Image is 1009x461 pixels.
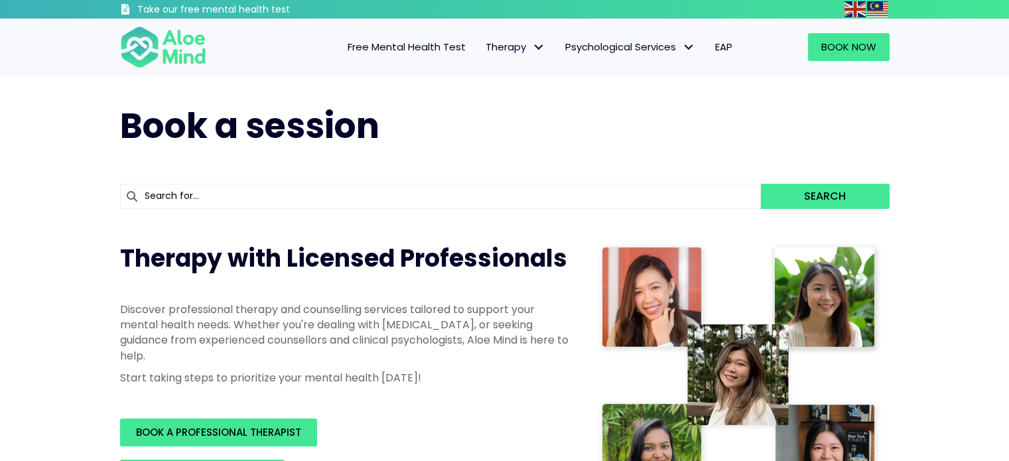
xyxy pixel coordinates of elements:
img: en [844,1,866,17]
a: EAP [705,33,742,61]
a: Psychological ServicesPsychological Services: submenu [555,33,705,61]
input: Search for... [120,184,762,209]
span: Therapy [486,40,545,54]
a: Malay [867,1,890,17]
a: English [844,1,867,17]
span: Therapy with Licensed Professionals [120,241,567,275]
span: Book Now [821,40,876,54]
span: Psychological Services: submenu [679,38,699,57]
a: Take our free mental health test [120,3,361,19]
button: Search [761,184,889,209]
span: Psychological Services [565,40,695,54]
a: TherapyTherapy: submenu [476,33,555,61]
span: Book a session [120,101,379,150]
nav: Menu [224,33,742,61]
span: Free Mental Health Test [348,40,466,54]
p: Discover professional therapy and counselling services tailored to support your mental health nee... [120,302,571,363]
span: Therapy: submenu [529,38,549,57]
span: BOOK A PROFESSIONAL THERAPIST [136,425,301,439]
span: EAP [715,40,732,54]
a: BOOK A PROFESSIONAL THERAPIST [120,419,317,446]
img: Aloe mind Logo [120,25,206,69]
p: Start taking steps to prioritize your mental health [DATE]! [120,370,571,385]
a: Book Now [808,33,890,61]
a: Free Mental Health Test [338,33,476,61]
img: ms [867,1,888,17]
h3: Take our free mental health test [137,3,361,17]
